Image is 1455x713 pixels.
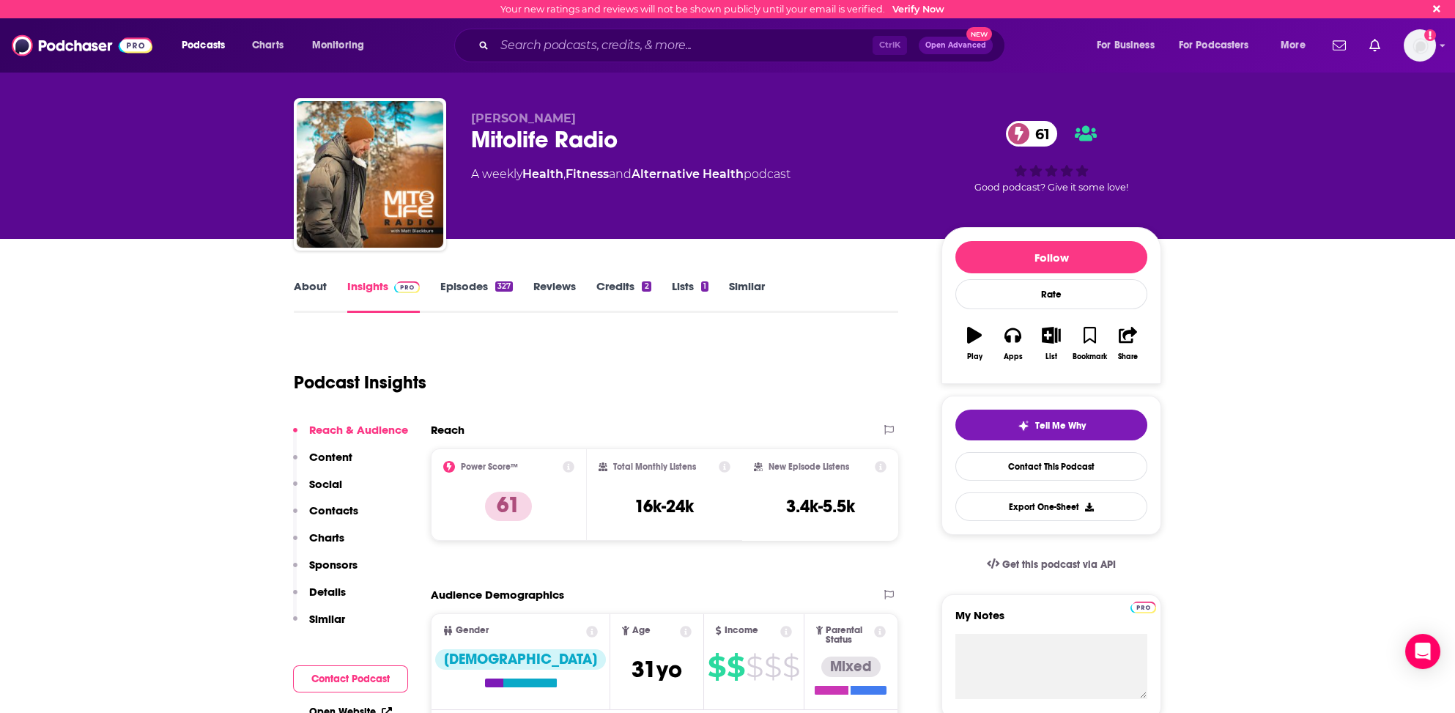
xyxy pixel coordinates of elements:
button: Social [293,477,342,504]
span: and [609,167,632,181]
div: 1 [701,281,708,292]
span: Age [632,626,651,635]
label: My Notes [955,608,1147,634]
button: Bookmark [1070,317,1108,370]
span: $ [727,655,744,679]
a: Podchaser - Follow, Share and Rate Podcasts [12,32,152,59]
button: Contact Podcast [293,665,408,692]
span: Tell Me Why [1035,420,1086,432]
span: Logged in as BretAita [1404,29,1436,62]
span: $ [746,655,763,679]
button: Content [293,450,352,477]
button: Follow [955,241,1147,273]
a: Show notifications dropdown [1327,33,1352,58]
span: 31 yo [632,655,682,684]
span: , [563,167,566,181]
div: List [1045,352,1057,361]
button: tell me why sparkleTell Me Why [955,410,1147,440]
button: Show profile menu [1404,29,1436,62]
span: $ [764,655,781,679]
span: Income [725,626,758,635]
img: Podchaser Pro [1130,602,1156,613]
button: Play [955,317,993,370]
button: Similar [293,612,345,639]
h2: New Episode Listens [769,462,849,472]
img: Podchaser Pro [394,281,420,293]
a: Get this podcast via API [975,547,1128,583]
a: Pro website [1130,599,1156,613]
a: About [294,279,327,313]
a: Lists1 [672,279,708,313]
a: Verify Now [892,4,944,15]
span: Ctrl K [873,36,907,55]
span: Get this podcast via API [1002,558,1116,571]
span: Open Advanced [925,42,986,49]
img: User Profile [1404,29,1436,62]
p: Reach & Audience [309,423,408,437]
div: A weekly podcast [471,166,791,183]
div: 2 [642,281,651,292]
span: Monitoring [312,35,364,56]
span: Podcasts [182,35,225,56]
img: Mitolife Radio [297,101,443,248]
div: Mixed [821,657,881,677]
a: Health [522,167,563,181]
button: open menu [1270,34,1324,57]
span: $ [782,655,799,679]
a: Contact This Podcast [955,452,1147,481]
button: Charts [293,531,344,558]
a: Episodes327 [440,279,513,313]
div: Play [967,352,982,361]
div: [DEMOGRAPHIC_DATA] [435,649,606,670]
button: Open AdvancedNew [919,37,993,54]
a: Charts [242,34,292,57]
button: Export One-Sheet [955,492,1147,521]
div: Bookmark [1073,352,1107,361]
button: Details [293,585,346,612]
a: Reviews [533,279,576,313]
p: Social [309,477,342,491]
h2: Power Score™ [461,462,518,472]
a: Show notifications dropdown [1363,33,1386,58]
div: Apps [1004,352,1023,361]
span: Charts [252,35,284,56]
button: List [1032,317,1070,370]
p: Content [309,450,352,464]
span: New [966,27,993,41]
div: Search podcasts, credits, & more... [468,29,1019,62]
div: 61Good podcast? Give it some love! [941,111,1161,202]
a: Alternative Health [632,167,744,181]
button: Reach & Audience [293,423,408,450]
button: open menu [1169,34,1270,57]
span: Good podcast? Give it some love! [974,182,1128,193]
span: 61 [1021,121,1057,147]
h1: Podcast Insights [294,372,426,394]
div: Open Intercom Messenger [1405,634,1440,669]
h3: 16k-24k [634,495,694,517]
button: Share [1109,317,1147,370]
div: 327 [495,281,513,292]
h2: Audience Demographics [431,588,564,602]
button: Contacts [293,503,358,531]
div: Your new ratings and reviews will not be shown publicly until your email is verified. [500,4,944,15]
div: Rate [955,279,1147,309]
h2: Total Monthly Listens [613,462,696,472]
span: Parental Status [826,626,871,645]
span: Gender [456,626,489,635]
div: Share [1118,352,1138,361]
p: Charts [309,531,344,544]
input: Search podcasts, credits, & more... [495,34,873,57]
button: open menu [302,34,383,57]
p: Sponsors [309,558,358,572]
svg: Email not verified [1424,29,1436,41]
p: Similar [309,612,345,626]
a: Similar [729,279,765,313]
button: open menu [171,34,244,57]
span: For Podcasters [1179,35,1249,56]
button: open menu [1086,34,1173,57]
p: Details [309,585,346,599]
a: Credits2 [596,279,651,313]
button: Apps [993,317,1032,370]
p: 61 [485,492,532,521]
